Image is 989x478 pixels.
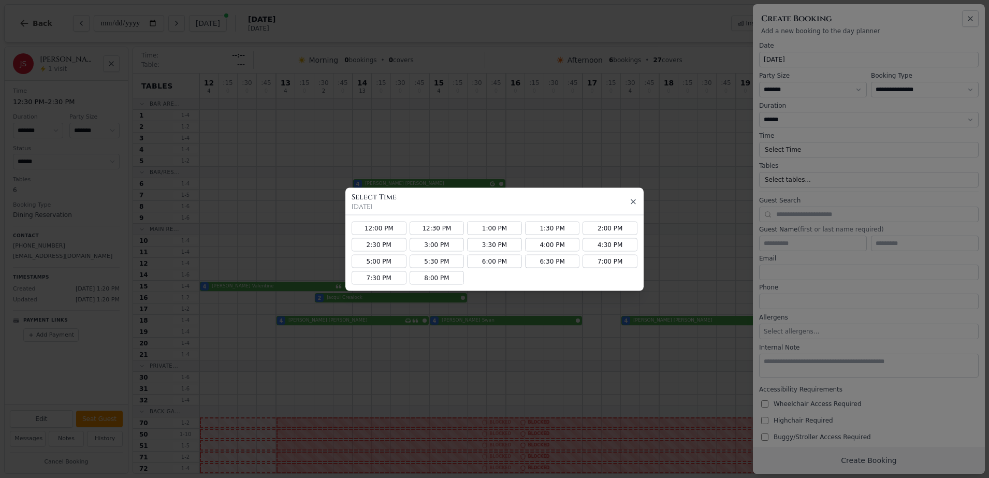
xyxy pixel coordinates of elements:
button: 1:00 PM [467,221,522,235]
h3: Select Time [352,192,397,202]
button: 2:00 PM [583,221,637,235]
button: 4:30 PM [583,238,637,251]
button: 6:00 PM [467,254,522,268]
button: 3:30 PM [467,238,522,251]
button: 7:30 PM [352,271,406,284]
button: 6:30 PM [525,254,580,268]
button: 3:00 PM [410,238,464,251]
button: 7:00 PM [583,254,637,268]
button: 12:30 PM [410,221,464,235]
button: 5:30 PM [410,254,464,268]
button: 5:00 PM [352,254,406,268]
button: 2:30 PM [352,238,406,251]
button: 1:30 PM [525,221,580,235]
p: [DATE] [352,202,397,210]
button: 4:00 PM [525,238,580,251]
button: 12:00 PM [352,221,406,235]
button: 8:00 PM [410,271,464,284]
